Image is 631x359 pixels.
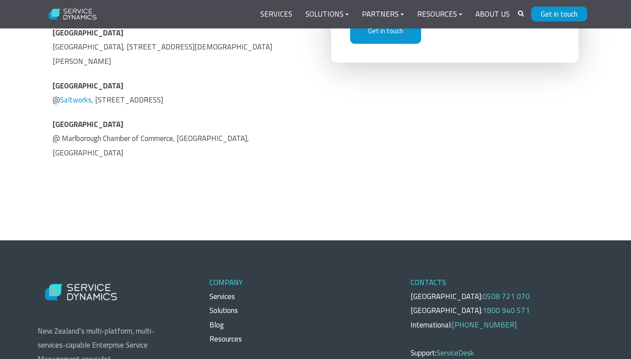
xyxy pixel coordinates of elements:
a: Solutions [209,305,238,316]
img: Service Dynamics Logo - White [44,3,102,26]
p: @ , [STREET_ADDRESS] [53,79,300,107]
span: [GEOGRAPHIC_DATA] [53,119,123,130]
a: About Us [469,4,516,25]
a: ServiceDesk [436,347,474,359]
a: Partners [355,4,411,25]
img: Service Dynamics Logo - White [38,275,125,309]
span: CONTACTS [411,277,446,288]
input: Get in touch [350,18,421,44]
a: Resources [411,4,469,25]
p: @ Marlborough Chamber of Commerce, [GEOGRAPHIC_DATA], [GEOGRAPHIC_DATA] [53,117,300,160]
a: Services [254,4,299,25]
a: Blog [209,319,224,331]
a: [PHONE_NUMBER] [452,319,517,331]
a: Get in touch [531,7,587,21]
strong: [GEOGRAPHIC_DATA] [53,27,123,39]
a: 0508 721 070 [482,291,530,302]
div: Navigation Menu [254,4,516,25]
a: Solutions [299,4,355,25]
a: Saltworks [60,94,92,106]
span: COMPANY [209,277,243,288]
span: [GEOGRAPHIC_DATA], [STREET_ADDRESS][DEMOGRAPHIC_DATA][PERSON_NAME] [53,41,272,67]
a: Resources [209,333,242,345]
a: 1800 940 571 [482,305,530,316]
strong: [GEOGRAPHIC_DATA] [53,80,123,92]
a: Services [209,291,235,302]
